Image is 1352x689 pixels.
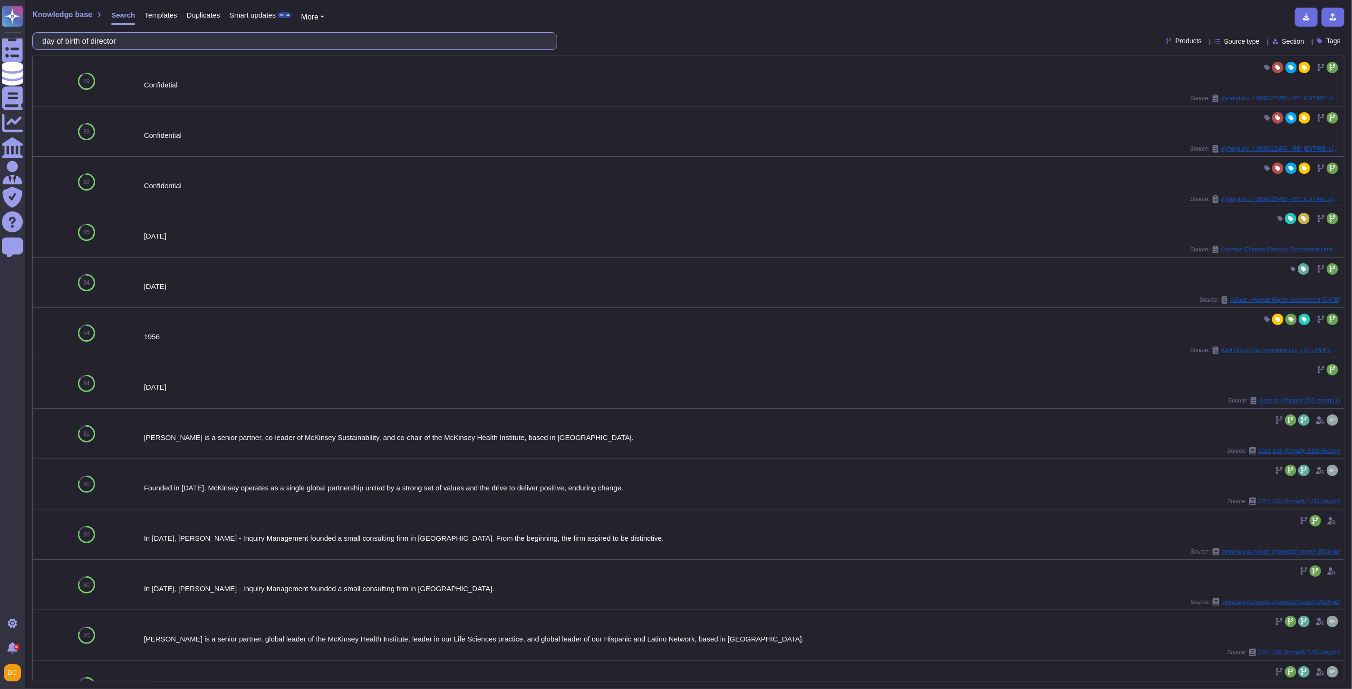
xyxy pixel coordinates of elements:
[144,635,1340,642] div: [PERSON_NAME] is a senior partner, global leader of the McKinsey Health Institute, leader in our ...
[83,330,89,336] span: 84
[144,81,1340,88] div: Confidetial
[1258,498,1340,504] span: 2024 SIG (formally ESG Report)
[1221,247,1340,252] span: Oversea-Chinese Banking Corporation Limited / 0000015868 - RE: Time-sensitive | RFP submission du...
[1190,548,1340,555] span: Source:
[4,664,21,681] img: user
[145,11,177,19] span: Templates
[144,132,1340,139] div: Confidential
[187,11,220,19] span: Duplicates
[1327,616,1338,627] img: user
[144,283,1340,290] div: [DATE]
[1282,38,1304,45] span: Section
[38,33,547,49] input: Search a question or template...
[1258,448,1340,454] span: 2024 SIG (formally ESG Report)
[83,481,89,487] span: 80
[1327,465,1338,476] img: user
[1326,38,1341,44] span: Tags
[1190,246,1340,253] span: Source:
[1259,398,1340,403] span: Gassco / Magnet JQS report (1)
[1176,38,1202,44] span: Products
[32,11,92,19] span: Knowledge base
[1222,549,1340,555] span: mckinsey-our-code-of-conduct-march-2024.pdf
[1222,599,1340,605] span: mckinsey-our-code-of-conduct-march-2024.pdf
[144,333,1340,340] div: 1956
[1221,347,1340,353] span: AXA Group Life Insurance Co., Ltd. / McK's company profile for RFP
[144,585,1340,592] div: In [DATE], [PERSON_NAME] - Inquiry Management founded a small consulting firm in [GEOGRAPHIC_DATA].
[1227,447,1340,455] span: Source:
[83,280,89,286] span: 84
[144,232,1340,239] div: [DATE]
[83,230,89,235] span: 85
[1190,598,1340,606] span: Source:
[111,11,135,19] span: Search
[1221,196,1340,202] span: Kyndryl Inc. / 0000021460 - RE: [EXT]RE: Update: Kyndryl - McKinsey Discussion - PA to SRA.
[83,582,89,588] span: 80
[1221,146,1340,152] span: Kyndryl Inc. / 0000021460 - RE: [EXT]RE: Update: Kyndryl - McKinsey Discussion - PA to SRA.
[1224,38,1260,45] span: Source type
[1228,397,1340,404] span: Source:
[14,644,19,650] div: 9+
[83,532,89,537] span: 80
[144,535,1340,542] div: In [DATE], [PERSON_NAME] - Inquiry Management founded a small consulting firm in [GEOGRAPHIC_DATA...
[1227,498,1340,505] span: Source:
[144,434,1340,441] div: [PERSON_NAME] is a senior partner, co-leader of McKinsey Sustainability, and co-chair of the McKi...
[83,78,89,84] span: 89
[1190,145,1340,153] span: Source:
[1258,650,1340,655] span: 2024 SIG (formally ESG Report)
[301,13,318,21] span: More
[278,12,291,18] div: BETA
[301,11,324,23] button: More
[1190,195,1340,203] span: Source:
[1327,666,1338,678] img: user
[1221,96,1340,101] span: Kyndryl Inc. / 0000021460 - RE: [EXT]RE: Update: Kyndryl - McKinsey Discussion - PA to SRA.
[1190,95,1340,102] span: Source:
[83,129,89,134] span: 89
[1190,346,1340,354] span: Source:
[1227,649,1340,656] span: Source:
[144,383,1340,391] div: [DATE]
[83,381,89,386] span: 84
[1199,296,1340,304] span: Source:
[83,632,89,638] span: 80
[144,484,1340,491] div: Founded in [DATE], McKinsey operates as a single global partnership united by a strong set of val...
[144,182,1340,189] div: Confidential
[230,11,276,19] span: Smart updates
[83,431,89,437] span: 81
[1230,297,1340,303] span: Allianz / Human Rights Assessment [DATE]
[2,662,28,683] button: user
[1327,414,1338,426] img: user
[83,179,89,185] span: 89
